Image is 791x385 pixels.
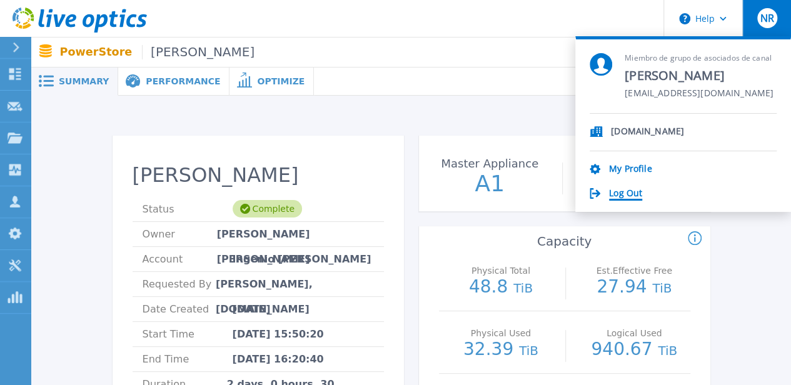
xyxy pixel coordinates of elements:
[652,281,672,296] span: TiB
[60,45,255,59] p: PowerStore
[233,347,324,371] span: [DATE] 16:20:40
[216,272,374,296] span: [PERSON_NAME], [DOMAIN_NAME]
[143,222,217,246] span: Owner
[143,197,233,221] span: Status
[572,158,706,169] p: Appliances
[445,341,557,359] p: 32.39
[423,158,557,169] p: Master Appliance
[760,13,773,23] span: NR
[609,164,652,176] a: My Profile
[420,172,560,195] p: A1
[582,266,687,275] p: Est.Effective Free
[448,329,553,337] p: Physical Used
[519,343,538,358] span: TiB
[257,77,305,86] span: Optimize
[625,53,773,64] span: Miembro de grupo de asociados de canal
[625,88,773,100] span: [EMAIL_ADDRESS][DOMAIN_NAME]
[658,343,677,358] span: TiB
[448,266,553,275] p: Physical Total
[625,67,773,84] span: [PERSON_NAME]
[143,297,233,321] span: Date Created
[59,77,109,86] span: Summary
[143,347,233,371] span: End Time
[133,164,384,187] h2: [PERSON_NAME]
[569,172,709,195] p: 1
[233,322,324,346] span: [DATE] 15:50:20
[611,126,684,138] p: [DOMAIN_NAME]
[142,45,254,59] span: [PERSON_NAME]
[578,341,690,359] p: 940.67
[233,247,371,271] span: Ingenio [PERSON_NAME]
[143,322,233,346] span: Start Time
[233,200,302,217] div: Complete
[143,247,233,271] span: Account
[609,188,642,200] a: Log Out
[146,77,220,86] span: Performance
[513,281,533,296] span: TiB
[233,297,271,321] span: [DATE]
[445,278,557,297] p: 48.8
[143,272,216,296] span: Requested By
[578,278,690,297] p: 27.94
[217,222,374,246] span: [PERSON_NAME] [PERSON_NAME]
[582,329,687,337] p: Logical Used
